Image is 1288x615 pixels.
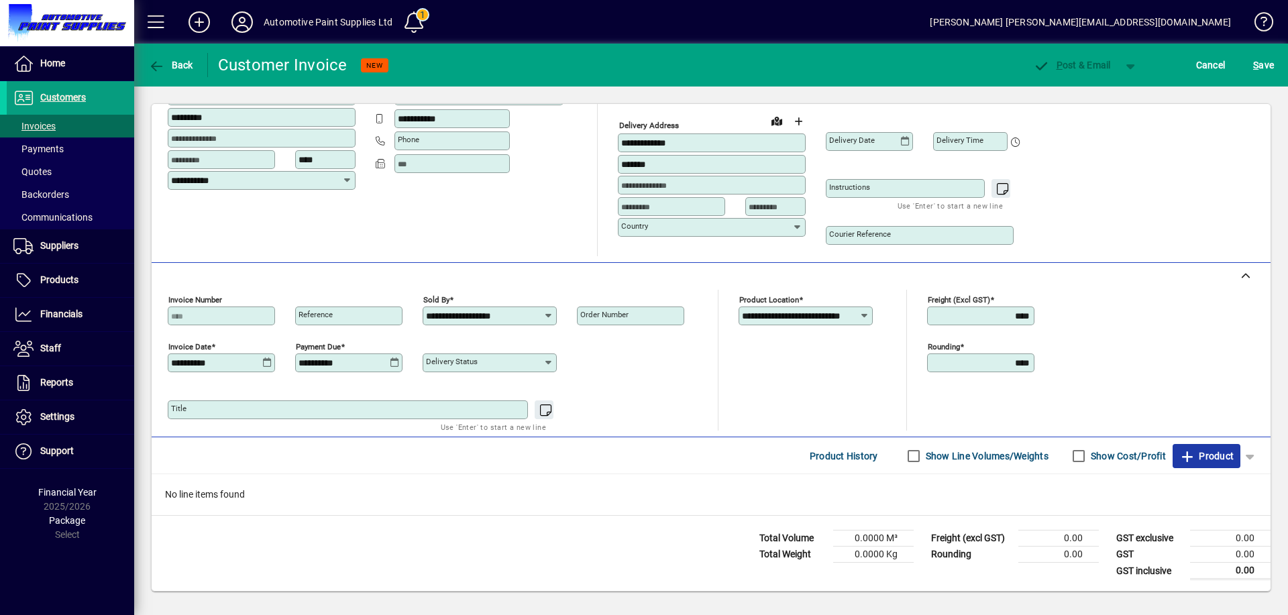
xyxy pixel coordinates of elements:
[7,298,134,331] a: Financials
[788,111,809,132] button: Choose address
[168,342,211,351] mat-label: Invoice date
[1033,60,1111,70] span: ost & Email
[621,221,648,231] mat-label: Country
[7,183,134,206] a: Backorders
[928,342,960,351] mat-label: Rounding
[40,377,73,388] span: Reports
[1173,444,1240,468] button: Product
[810,445,878,467] span: Product History
[1018,530,1099,547] td: 0.00
[7,332,134,366] a: Staff
[1244,3,1271,46] a: Knowledge Base
[923,449,1049,463] label: Show Line Volumes/Weights
[40,411,74,422] span: Settings
[1190,530,1271,547] td: 0.00
[134,53,208,77] app-page-header-button: Back
[218,54,347,76] div: Customer Invoice
[7,115,134,137] a: Invoices
[13,144,64,154] span: Payments
[7,137,134,160] a: Payments
[7,366,134,400] a: Reports
[753,547,833,563] td: Total Weight
[366,61,383,70] span: NEW
[1018,547,1099,563] td: 0.00
[753,530,833,547] td: Total Volume
[1026,53,1118,77] button: Post & Email
[829,182,870,192] mat-label: Instructions
[1190,563,1271,579] td: 0.00
[924,530,1018,547] td: Freight (excl GST)
[1110,563,1190,579] td: GST inclusive
[833,547,914,563] td: 0.0000 Kg
[40,92,86,103] span: Customers
[13,212,93,223] span: Communications
[1110,530,1190,547] td: GST exclusive
[221,10,264,34] button: Profile
[168,295,222,304] mat-label: Invoice number
[1253,60,1258,70] span: S
[898,198,1003,213] mat-hint: Use 'Enter' to start a new line
[49,515,85,526] span: Package
[7,435,134,468] a: Support
[264,11,392,33] div: Automotive Paint Supplies Ltd
[1057,60,1063,70] span: P
[833,530,914,547] td: 0.0000 M³
[13,121,56,131] span: Invoices
[40,274,78,285] span: Products
[7,400,134,434] a: Settings
[145,53,197,77] button: Back
[804,444,883,468] button: Product History
[40,445,74,456] span: Support
[1196,54,1226,76] span: Cancel
[1088,449,1166,463] label: Show Cost/Profit
[398,135,419,144] mat-label: Phone
[1250,53,1277,77] button: Save
[580,310,629,319] mat-label: Order number
[928,295,990,304] mat-label: Freight (excl GST)
[299,310,333,319] mat-label: Reference
[7,160,134,183] a: Quotes
[152,474,1271,515] div: No line items found
[13,189,69,200] span: Backorders
[40,309,83,319] span: Financials
[13,166,52,177] span: Quotes
[441,419,546,435] mat-hint: Use 'Enter' to start a new line
[423,295,449,304] mat-label: Sold by
[829,229,891,239] mat-label: Courier Reference
[936,135,983,145] mat-label: Delivery time
[1110,547,1190,563] td: GST
[1190,547,1271,563] td: 0.00
[1193,53,1229,77] button: Cancel
[38,487,97,498] span: Financial Year
[40,58,65,68] span: Home
[739,295,799,304] mat-label: Product location
[829,135,875,145] mat-label: Delivery date
[148,60,193,70] span: Back
[7,264,134,297] a: Products
[1253,54,1274,76] span: ave
[930,11,1231,33] div: [PERSON_NAME] [PERSON_NAME][EMAIL_ADDRESS][DOMAIN_NAME]
[40,343,61,353] span: Staff
[7,206,134,229] a: Communications
[171,404,186,413] mat-label: Title
[178,10,221,34] button: Add
[7,229,134,263] a: Suppliers
[296,342,341,351] mat-label: Payment due
[40,240,78,251] span: Suppliers
[426,357,478,366] mat-label: Delivery status
[924,547,1018,563] td: Rounding
[7,47,134,80] a: Home
[766,110,788,131] a: View on map
[1179,445,1234,467] span: Product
